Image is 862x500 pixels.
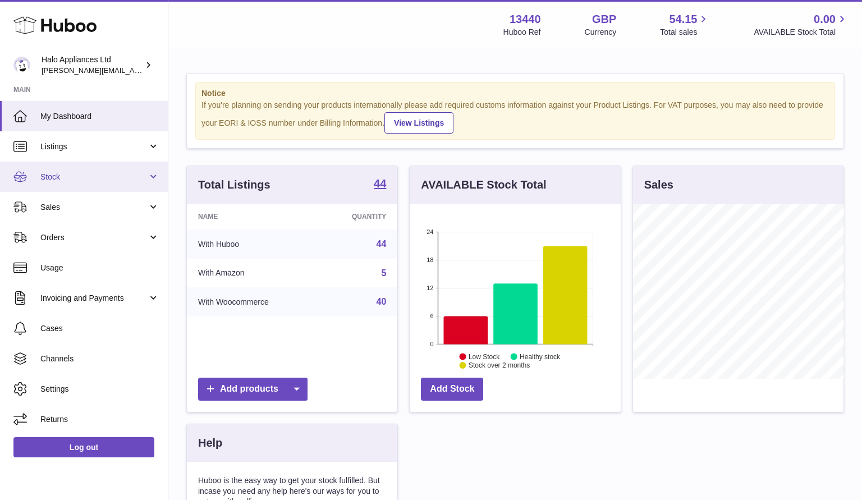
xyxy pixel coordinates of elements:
div: Currency [585,27,617,38]
text: 0 [430,341,434,347]
a: 40 [377,297,387,306]
text: 6 [430,313,434,319]
strong: 13440 [510,12,541,27]
span: Channels [40,354,159,364]
text: Low Stock [469,352,500,360]
text: Stock over 2 months [469,361,530,369]
h3: Total Listings [198,177,270,192]
td: With Amazon [187,259,318,288]
div: Huboo Ref [503,27,541,38]
a: 54.15 Total sales [660,12,710,38]
span: Settings [40,384,159,395]
text: 18 [427,256,434,263]
span: Stock [40,172,148,182]
span: [PERSON_NAME][EMAIL_ADDRESS][DOMAIN_NAME] [42,66,225,75]
text: 24 [427,228,434,235]
h3: Help [198,435,222,451]
span: Invoicing and Payments [40,293,148,304]
span: Total sales [660,27,710,38]
a: Log out [13,437,154,457]
a: 44 [374,178,386,191]
strong: GBP [592,12,616,27]
div: Halo Appliances Ltd [42,54,143,76]
span: Listings [40,141,148,152]
strong: Notice [201,88,829,99]
a: 0.00 AVAILABLE Stock Total [754,12,849,38]
span: 0.00 [814,12,836,27]
span: Sales [40,202,148,213]
a: Add products [198,378,308,401]
span: My Dashboard [40,111,159,122]
img: paul@haloappliances.com [13,57,30,74]
span: Usage [40,263,159,273]
span: AVAILABLE Stock Total [754,27,849,38]
a: View Listings [384,112,453,134]
div: If you're planning on sending your products internationally please add required customs informati... [201,100,829,134]
strong: 44 [374,178,386,189]
th: Quantity [318,204,397,230]
td: With Woocommerce [187,287,318,316]
span: Returns [40,414,159,425]
text: 12 [427,285,434,291]
text: Healthy stock [520,352,561,360]
span: Cases [40,323,159,334]
a: 5 [381,268,386,278]
span: Orders [40,232,148,243]
th: Name [187,204,318,230]
td: With Huboo [187,230,318,259]
a: 44 [377,239,387,249]
h3: Sales [644,177,673,192]
h3: AVAILABLE Stock Total [421,177,546,192]
span: 54.15 [669,12,697,27]
a: Add Stock [421,378,483,401]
